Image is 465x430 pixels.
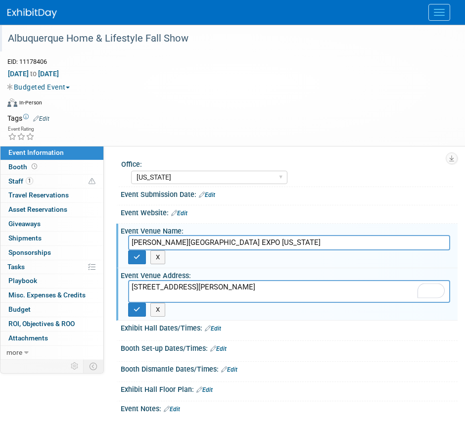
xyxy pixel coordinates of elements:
[221,366,237,373] a: Edit
[199,191,215,198] a: Edit
[121,224,458,236] div: Event Venue Name:
[196,386,213,393] a: Edit
[0,160,103,174] a: Booth
[0,346,103,360] a: more
[121,187,458,200] div: Event Submission Date:
[0,260,103,274] a: Tasks
[0,288,103,302] a: Misc. Expenses & Credits
[7,8,57,18] img: ExhibitDay
[0,332,103,345] a: Attachments
[66,360,84,373] td: Personalize Event Tab Strip
[19,99,42,106] div: In-Person
[0,274,103,288] a: Playbook
[8,234,42,242] span: Shipments
[84,360,104,373] td: Toggle Event Tabs
[0,189,103,202] a: Travel Reservations
[4,30,445,48] div: Albuquerque Home & Lifestyle Fall Show
[8,177,33,185] span: Staff
[0,232,103,245] a: Shipments
[0,203,103,217] a: Asset Reservations
[164,406,180,413] a: Edit
[0,175,103,189] a: Staff1
[210,345,227,352] a: Edit
[121,362,458,375] div: Booth Dismantle Dates/Times:
[8,277,37,285] span: Playbook
[8,220,41,228] span: Giveaways
[7,97,453,112] div: Event Format
[8,148,64,156] span: Event Information
[8,291,86,299] span: Misc. Expenses & Credits
[121,401,458,414] div: Event Notes:
[8,163,39,171] span: Booth
[8,248,51,256] span: Sponsorships
[33,115,49,122] a: Edit
[29,70,38,78] span: to
[121,268,458,281] div: Event Venue Address:
[7,98,17,106] img: Format-Inperson.png
[121,382,458,395] div: Exhibit Hall Floor Plan:
[7,58,47,65] span: Event ID: 11178406
[0,246,103,260] a: Sponsorships
[428,4,450,21] button: Menu
[7,69,59,78] span: [DATE] [DATE]
[8,127,35,132] div: Event Rating
[0,146,103,160] a: Event Information
[8,320,75,328] span: ROI, Objectives & ROO
[8,305,31,313] span: Budget
[150,303,166,317] button: X
[7,82,74,92] button: Budgeted Event
[8,191,69,199] span: Travel Reservations
[7,113,49,123] td: Tags
[121,321,458,334] div: Exhibit Hall Dates/Times:
[0,303,103,317] a: Budget
[26,177,33,185] span: 1
[121,341,458,354] div: Booth Set-up Dates/Times:
[7,263,25,271] span: Tasks
[0,217,103,231] a: Giveaways
[205,325,221,332] a: Edit
[8,334,48,342] span: Attachments
[30,163,39,170] span: Booth not reserved yet
[6,348,22,356] span: more
[89,177,95,186] span: Potential Scheduling Conflict -- at least one attendee is tagged in another overlapping event.
[8,205,67,213] span: Asset Reservations
[150,250,166,264] button: X
[0,317,103,331] a: ROI, Objectives & ROO
[121,157,453,169] div: Office:
[121,205,458,218] div: Event Website:
[171,210,187,217] a: Edit
[128,280,450,303] textarea: To enrich screen reader interactions, please activate Accessibility in Grammarly extension settings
